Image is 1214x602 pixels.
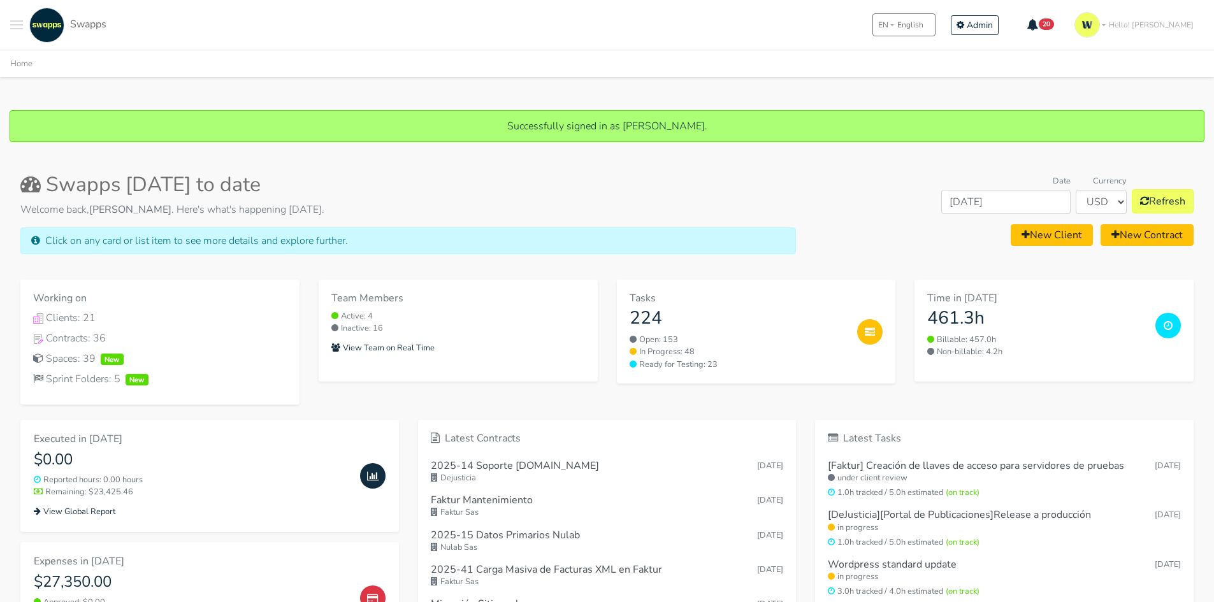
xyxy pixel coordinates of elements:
h4: $0.00 [34,450,350,469]
a: Open: 153 [630,334,848,346]
h6: Time in [DATE] [927,292,1145,305]
label: Date [1053,175,1071,187]
a: Hello! [PERSON_NAME] [1069,7,1204,43]
span: Sep 04, 2025 12:43 [757,564,783,575]
small: in progress [828,571,1181,583]
small: Billable: 457.0h [927,334,1145,346]
h6: Executed in [DATE] [34,433,350,445]
h2: Swapps [DATE] to date [20,173,796,197]
a: New Contract [1101,224,1194,246]
div: Clients: 21 [33,310,287,326]
img: Contracts Icon [33,334,43,344]
span: 20 [1039,18,1054,30]
small: 1.0h tracked / 5.0h estimated [828,487,1181,499]
h6: Tasks [630,292,848,305]
a: Contracts IconContracts: 36 [33,331,287,346]
small: Dejusticia [431,472,784,484]
h6: 2025-41 Carga Masiva de Facturas XML en Faktur [431,564,662,576]
span: Admin [967,19,993,31]
a: Ready for Testing: 23 [630,359,848,371]
a: 2025-41 Carga Masiva de Facturas XML en Faktur [DATE] Faktur Sas [431,559,784,593]
a: Executed in [DATE] $0.00 Reported hours: 0.00 hours Remaining: $23,425.46 View Global Report [20,420,399,532]
img: isotipo-3-3e143c57.png [1074,12,1100,38]
a: Swapps [26,8,106,43]
a: 2025-14 Soporte [DOMAIN_NAME] [DATE] Dejusticia [431,455,784,489]
button: ENEnglish [872,13,936,36]
a: Sprint Folders: 5New [33,371,287,387]
small: View Team on Real Time [331,342,435,354]
strong: [PERSON_NAME] [89,203,171,217]
p: Successfully signed in as [PERSON_NAME]. [23,118,1191,134]
button: 20 [1019,14,1063,36]
h6: 2025-15 Datos Primarios Nulab [431,529,580,541]
small: [DATE] [1155,509,1181,521]
small: Faktur Sas [431,576,784,588]
span: (on track) [946,487,979,498]
span: Hello! [PERSON_NAME] [1109,19,1194,31]
img: swapps-linkedin-v2.jpg [29,8,64,43]
label: Currency [1093,175,1127,187]
h6: [Faktur] Creación de llaves de acceso para servidores de pruebas [828,460,1124,472]
h6: Latest Tasks [828,433,1181,445]
span: New [101,354,124,365]
span: English [897,19,923,31]
small: Inactive: 16 [331,322,585,334]
a: Tasks 224 [630,292,848,329]
small: Active: 4 [331,310,585,322]
small: in progress [828,522,1181,534]
h3: 461.3h [927,308,1145,329]
h3: 224 [630,308,848,329]
a: Time in [DATE] 461.3h Billable: 457.0h Non-billable: 4.2h [914,280,1194,382]
a: [Faktur] Creación de llaves de acceso para servidores de pruebas [DATE] under client review 1.0h ... [828,455,1181,505]
button: Refresh [1132,189,1194,213]
a: In Progress: 48 [630,346,848,358]
small: Remaining: $23,425.46 [34,486,350,498]
span: Sep 04, 2025 12:50 [757,529,783,541]
a: [DeJusticia][Portal de Publicaciones]Release a producción [DATE] in progress 1.0h tracked / 5.0h ... [828,504,1181,554]
a: 2025-15 Datos Primarios Nulab [DATE] Nulab Sas [431,524,784,559]
h6: Faktur Mantenimiento [431,494,533,506]
span: New [126,374,148,385]
h6: Wordpress standard update [828,559,957,571]
small: Non-billable: 4.2h [927,346,1145,358]
div: Contracts: 36 [33,331,287,346]
small: under client review [828,472,1181,484]
h6: Working on [33,292,287,305]
small: Reported hours: 0.00 hours [34,474,350,486]
small: [DATE] [1155,460,1181,472]
span: Sep 04, 2025 12:53 [757,494,783,506]
a: Home [10,58,33,69]
h4: $27,350.00 [34,573,350,591]
small: 1.0h tracked / 5.0h estimated [828,536,1181,548]
div: Sprint Folders: 5 [33,371,287,387]
small: Faktur Sas [431,506,784,519]
span: (on track) [946,585,979,597]
p: Welcome back, . Here's what's happening [DATE]. [20,202,796,217]
a: Admin [951,15,999,35]
span: Swapps [70,17,106,31]
a: Team Members Active: 4 Inactive: 16 View Team on Real Time [319,280,598,382]
img: Clients Icon [33,313,43,324]
span: Sep 04, 2025 15:36 [757,460,783,471]
small: Nulab Sas [431,541,784,554]
button: Toggle navigation menu [10,8,23,43]
small: 3.0h tracked / 4.0h estimated [828,585,1181,598]
h6: [DeJusticia][Portal de Publicaciones]Release a producción [828,509,1091,521]
h6: 2025-14 Soporte [DOMAIN_NAME] [431,460,599,472]
h6: Latest Contracts [431,433,784,445]
a: Spaces: 39New [33,351,287,366]
h6: Expenses in [DATE] [34,555,350,568]
a: Clients IconClients: 21 [33,310,287,326]
a: Faktur Mantenimiento [DATE] Faktur Sas [431,489,784,524]
h6: Team Members [331,292,585,305]
div: Spaces: 39 [33,351,287,366]
div: Click on any card or list item to see more details and explore further. [20,227,796,254]
small: View Global Report [34,506,115,517]
a: New Client [1011,224,1093,246]
small: [DATE] [1155,559,1181,571]
span: (on track) [946,536,979,548]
